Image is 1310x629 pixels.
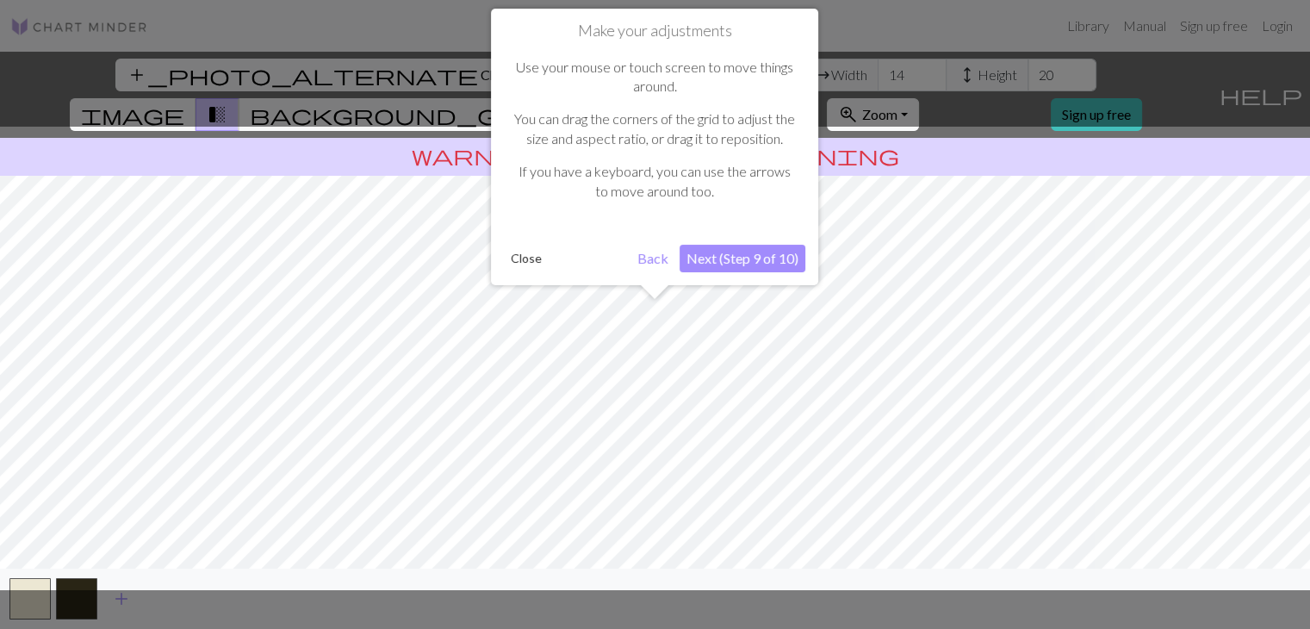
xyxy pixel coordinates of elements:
[680,245,805,272] button: Next (Step 9 of 10)
[504,22,805,40] h1: Make your adjustments
[491,9,818,285] div: Make your adjustments
[512,58,797,97] p: Use your mouse or touch screen to move things around.
[512,109,797,148] p: You can drag the corners of the grid to adjust the size and aspect ratio, or drag it to reposition.
[504,246,549,271] button: Close
[630,245,675,272] button: Back
[512,162,797,201] p: If you have a keyboard, you can use the arrows to move around too.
